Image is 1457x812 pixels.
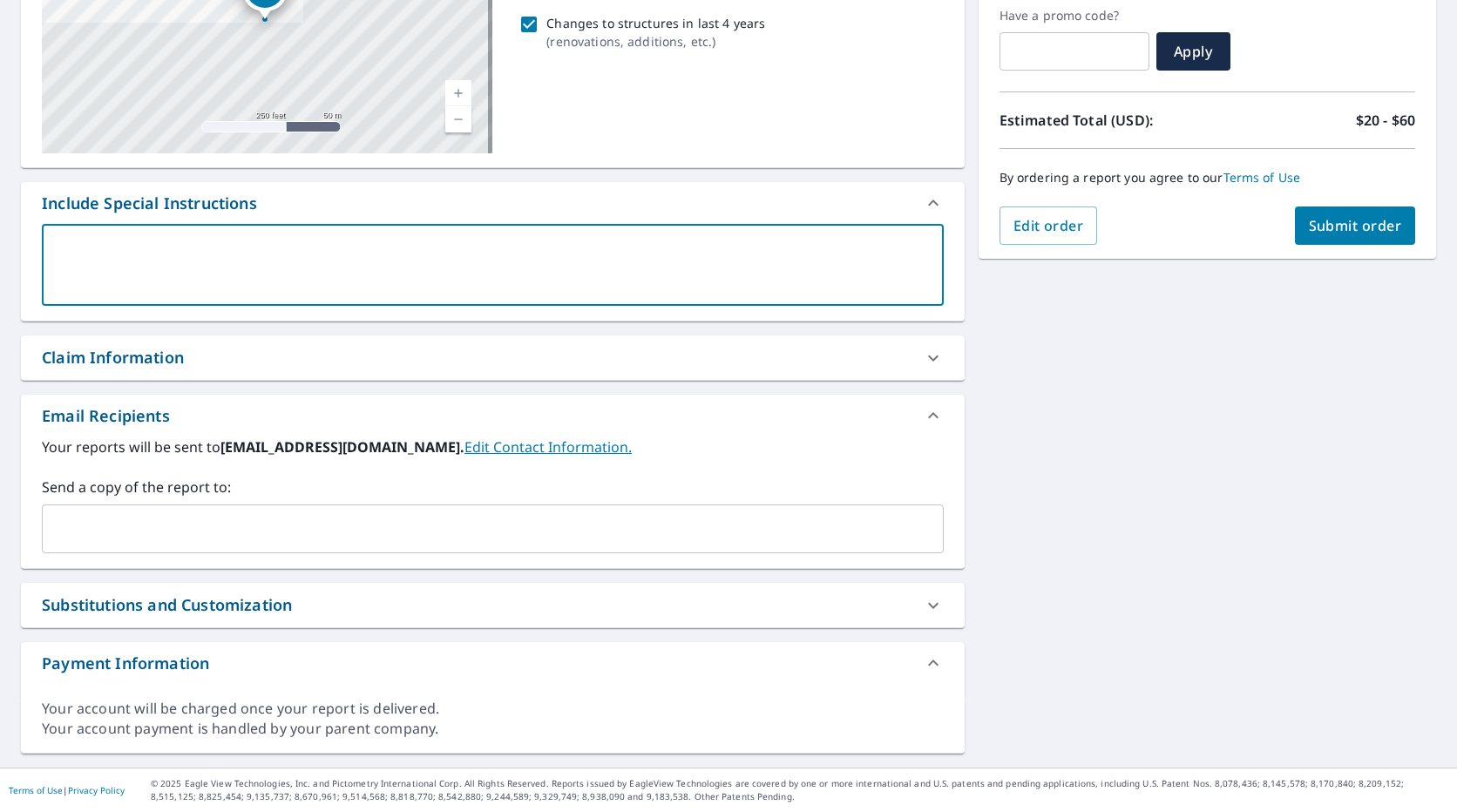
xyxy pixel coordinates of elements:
a: Current Level 17, Zoom Out [445,106,471,132]
p: $20 - $60 [1356,110,1415,131]
a: EditContactInfo [464,437,632,457]
a: Terms of Use [1223,169,1301,186]
button: Submit order [1295,206,1416,245]
p: By ordering a report you agree to our [1000,170,1415,186]
div: Email Recipients [21,395,965,436]
a: Current Level 17, Zoom In [445,80,471,106]
div: Your account payment is handled by your parent company. [42,719,944,739]
p: ( renovations, additions, etc. ) [546,32,765,51]
div: Claim Information [42,346,184,369]
div: Payment Information [21,642,965,684]
p: © 2025 Eagle View Technologies, Inc. and Pictometry International Corp. All Rights Reserved. Repo... [151,777,1448,803]
span: Submit order [1309,216,1402,235]
p: Estimated Total (USD): [1000,110,1208,131]
div: Substitutions and Customization [42,593,292,617]
a: Terms of Use [9,784,63,796]
span: Apply [1170,42,1216,61]
div: Email Recipients [42,404,170,428]
p: | [9,785,125,795]
button: Apply [1156,32,1230,71]
div: Substitutions and Customization [21,583,965,627]
div: Include Special Instructions [42,192,257,215]
a: Privacy Policy [68,784,125,796]
div: Your account will be charged once your report is delivered. [42,699,944,719]
label: Have a promo code? [1000,8,1149,24]
label: Your reports will be sent to [42,436,944,457]
span: Edit order [1013,216,1084,235]
div: Payment Information [42,652,209,675]
label: Send a copy of the report to: [42,477,944,497]
div: Claim Information [21,335,965,380]
b: [EMAIL_ADDRESS][DOMAIN_NAME]. [220,437,464,457]
div: Include Special Instructions [21,182,965,224]
button: Edit order [1000,206,1098,245]
p: Changes to structures in last 4 years [546,14,765,32]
